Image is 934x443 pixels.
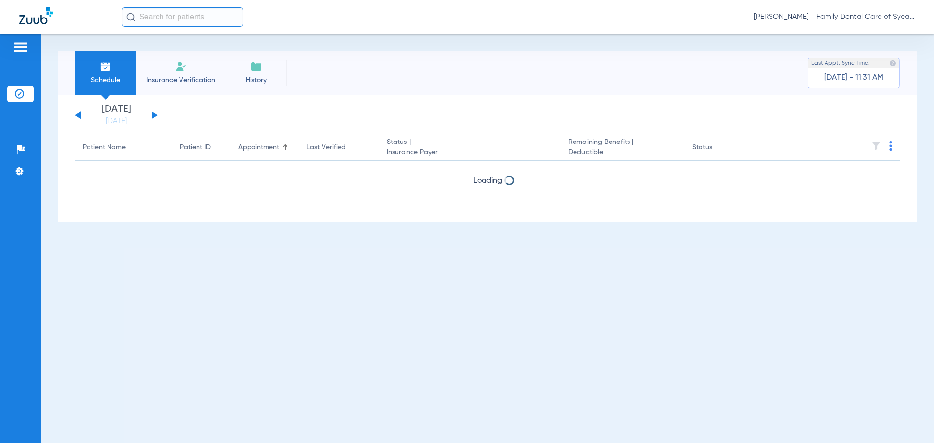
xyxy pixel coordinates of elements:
div: Appointment [238,142,279,153]
img: Zuub Logo [19,7,53,24]
th: Status | [379,134,560,161]
img: Manual Insurance Verification [175,61,187,72]
img: group-dot-blue.svg [889,141,892,151]
img: filter.svg [871,141,881,151]
div: Patient ID [180,142,223,153]
div: Patient Name [83,142,126,153]
span: Schedule [82,75,128,85]
div: Patient Name [83,142,164,153]
span: Insurance Payer [387,147,553,158]
span: Insurance Verification [143,75,218,85]
th: Status [684,134,750,161]
span: [PERSON_NAME] - Family Dental Care of Sycamore [754,12,915,22]
span: Last Appt. Sync Time: [811,58,870,68]
div: Patient ID [180,142,211,153]
div: Last Verified [306,142,371,153]
a: [DATE] [87,116,145,126]
img: Schedule [100,61,111,72]
input: Search for patients [122,7,243,27]
span: Loading [473,177,502,185]
th: Remaining Benefits | [560,134,684,161]
img: hamburger-icon [13,41,28,53]
div: Appointment [238,142,291,153]
span: [DATE] - 11:31 AM [824,73,883,83]
li: [DATE] [87,105,145,126]
img: Search Icon [126,13,135,21]
div: Last Verified [306,142,346,153]
span: Deductible [568,147,676,158]
img: History [251,61,262,72]
span: History [233,75,279,85]
img: last sync help info [889,60,896,67]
